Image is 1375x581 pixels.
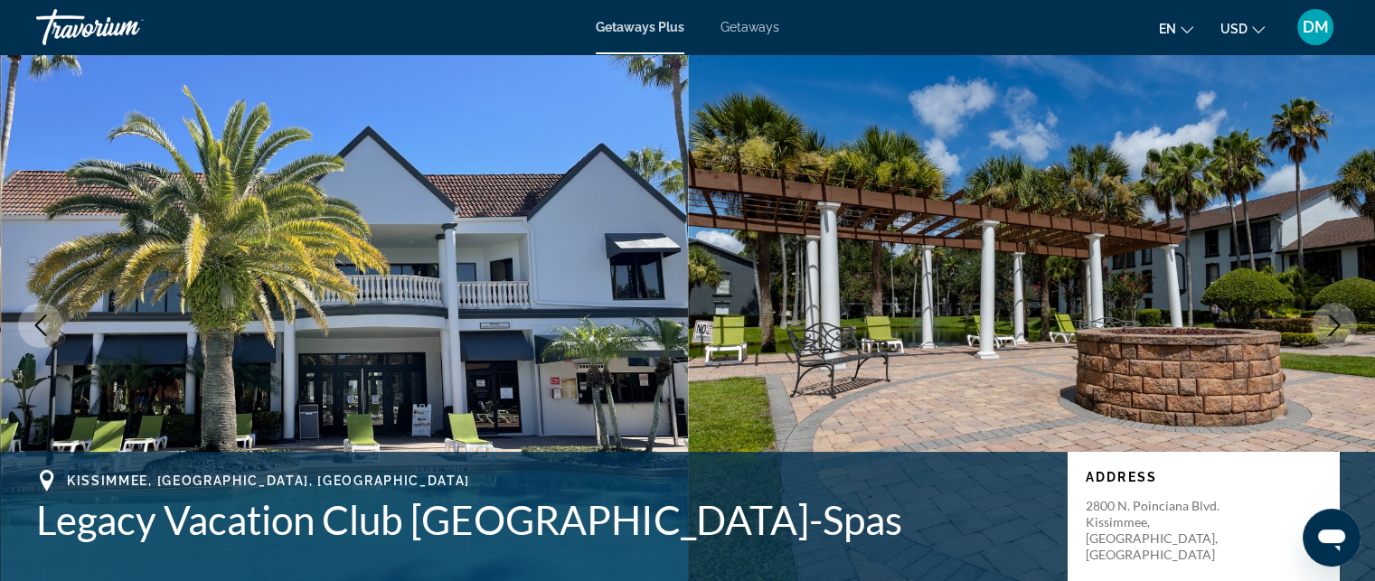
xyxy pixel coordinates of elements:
p: Address [1086,470,1321,484]
span: Kissimmee, [GEOGRAPHIC_DATA], [GEOGRAPHIC_DATA] [67,473,470,488]
iframe: Button to launch messaging window [1303,509,1361,567]
span: USD [1220,22,1248,36]
h1: Legacy Vacation Club [GEOGRAPHIC_DATA]-Spas [36,496,1050,543]
button: User Menu [1292,8,1339,46]
span: DM [1303,18,1329,36]
a: Getaways [720,20,779,34]
a: Travorium [36,4,217,51]
p: 2800 N. Poinciana Blvd. Kissimmee, [GEOGRAPHIC_DATA], [GEOGRAPHIC_DATA] [1086,498,1230,563]
button: Next image [1312,303,1357,348]
a: Getaways Plus [596,20,684,34]
button: Change language [1159,15,1193,42]
span: en [1159,22,1176,36]
button: Change currency [1220,15,1265,42]
button: Previous image [18,303,63,348]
